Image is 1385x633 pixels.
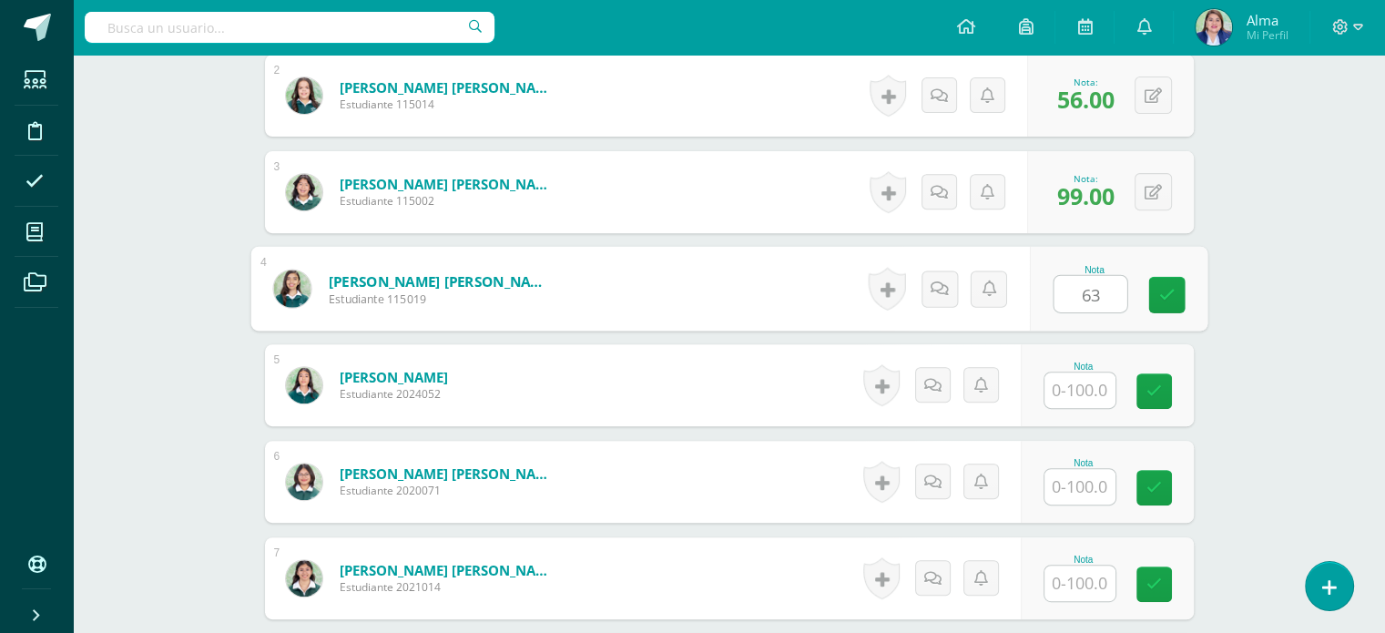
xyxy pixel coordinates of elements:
img: 36401dd1118056176d29b60afdf4148b.png [286,367,322,403]
input: 0-100.0 [1044,373,1115,408]
img: 5aee086bccfda61cf94ce241b30b3309.png [286,464,322,500]
span: Estudiante 2021014 [340,579,558,595]
span: Estudiante 115019 [328,291,553,307]
span: Alma [1246,11,1288,29]
img: 4ef993094213c5b03b2ee2ce6609450d.png [1196,9,1232,46]
input: 0-100.0 [1044,469,1115,505]
a: [PERSON_NAME] [PERSON_NAME] [340,465,558,483]
a: [PERSON_NAME] [PERSON_NAME] [340,561,558,579]
a: [PERSON_NAME] [PERSON_NAME] [340,175,558,193]
input: Busca un usuario... [85,12,494,43]
img: 21ecb1b6eb62dfcd83b073e897be9f81.png [286,560,322,597]
span: 56.00 [1057,84,1115,115]
div: Nota [1044,555,1124,565]
div: Nota [1044,362,1124,372]
img: cd3ffb3125deefca479a540aa7144015.png [286,77,322,114]
img: 881e1af756ec811c0895067eb3863392.png [286,174,322,210]
input: 0-100.0 [1054,276,1126,312]
a: [PERSON_NAME] [PERSON_NAME] [340,78,558,97]
a: [PERSON_NAME] [340,368,448,386]
span: 99.00 [1057,180,1115,211]
span: Estudiante 2024052 [340,386,448,402]
div: Nota [1053,264,1135,274]
span: Estudiante 2020071 [340,483,558,498]
div: Nota: [1057,172,1115,185]
input: 0-100.0 [1044,566,1115,601]
span: Estudiante 115014 [340,97,558,112]
span: Estudiante 115002 [340,193,558,209]
span: Mi Perfil [1246,27,1288,43]
div: Nota: [1057,76,1115,88]
div: Nota [1044,458,1124,468]
a: [PERSON_NAME] [PERSON_NAME] [328,271,553,291]
img: df2dabbe112bc44694071414d75461b8.png [273,270,311,307]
